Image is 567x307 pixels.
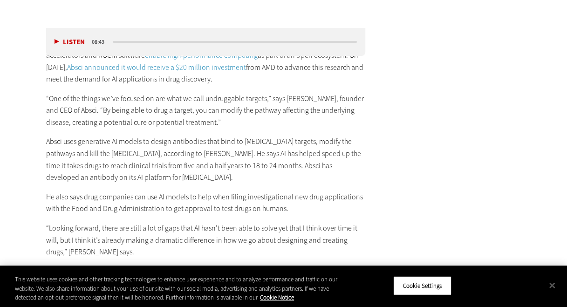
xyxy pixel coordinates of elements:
[260,293,294,301] a: More information about your privacy
[542,275,562,295] button: Close
[393,276,451,295] button: Cookie Settings
[46,222,366,258] p: “Looking forward, there are still a lot of gaps that AI hasn’t been able to solve yet that I thin...
[46,26,366,85] p: Drug creation company Absci uses ’s Instinct accelerators and ROCm software to power AI drug disc...
[145,50,258,60] a: enable high-performance computing
[15,275,340,302] div: This website uses cookies and other tracking technologies to enhance user experience and to analy...
[46,191,366,215] p: He also says drug companies can use AI models to help when filing investigational new drug applic...
[46,93,366,129] p: “One of the things we’ve focused on are what we call undruggable targets,” says [PERSON_NAME], fo...
[90,38,111,46] div: duration
[46,28,366,56] div: media player
[67,62,246,72] a: Absci announced it would receive a $20 million investment
[46,136,366,183] p: Absci uses generative AI models to design antibodies that bind to [MEDICAL_DATA] targets, modify ...
[150,27,163,36] a: AMD
[55,39,85,46] button: Listen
